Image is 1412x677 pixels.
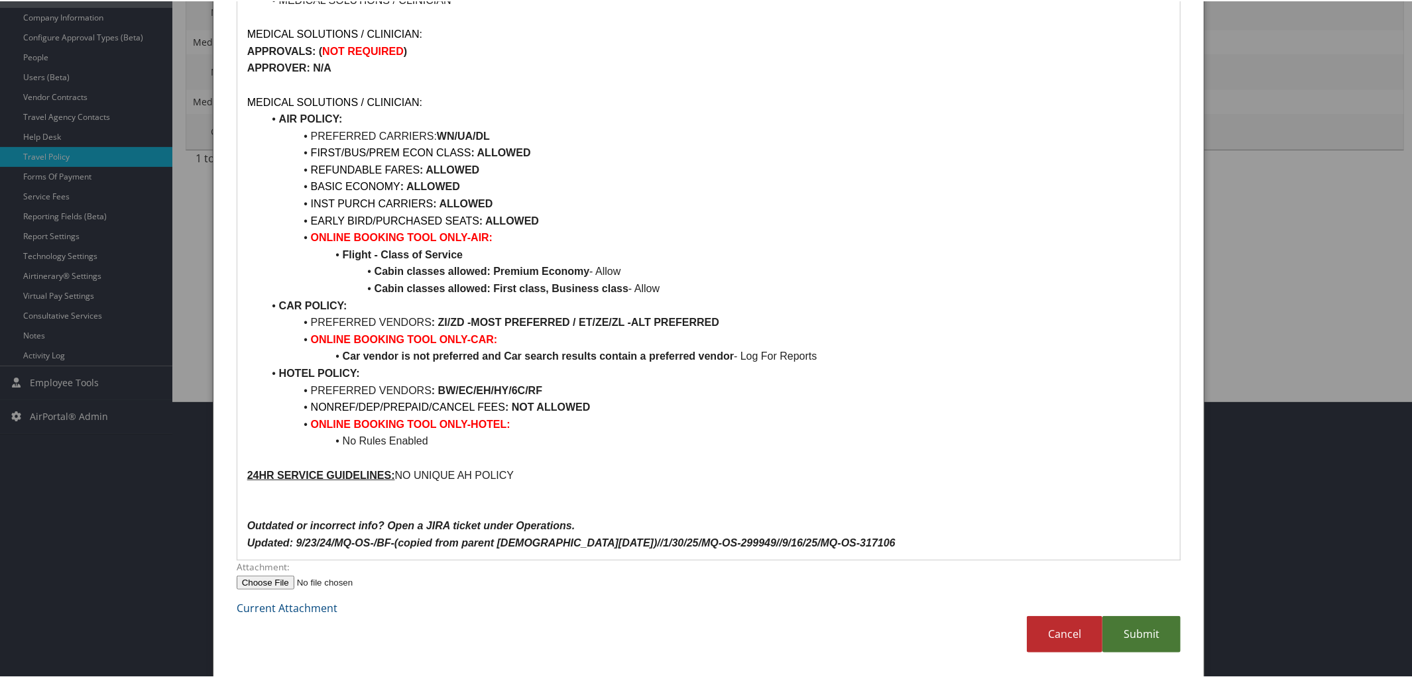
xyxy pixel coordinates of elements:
[400,180,460,191] strong: : ALLOWED
[1102,615,1181,651] a: Submit
[433,197,493,208] strong: : ALLOWED
[247,468,395,480] u: 24HR SERVICE GUIDELINES:
[311,197,434,208] span: INST PURCH CARRIERS
[247,95,422,107] span: MEDICAL SOLUTIONS / CLINICIAN:
[343,349,734,360] strong: Car vendor is not preferred and Car search results contain a preferred vendor
[1027,615,1102,651] a: Cancel
[263,127,1171,144] li: PREFERRED CARRIERS:
[311,146,471,157] span: FIRST/BUS/PREM ECON CLASS
[437,129,490,140] strong: WN/UA/DL
[311,163,420,174] span: REFUNDABLE FARES
[263,279,1171,296] li: - Allow
[311,214,479,225] span: EARLY BIRD/PURCHASED SEATS
[322,44,404,56] strong: NOT REQUIRED
[279,112,343,123] strong: AIR POLICY:
[263,431,1171,448] li: No Rules Enabled
[432,384,542,395] strong: : BW/EC/EH/HY/6C/RF
[311,417,510,429] strong: ONLINE BOOKING TOOL ONLY-HOTEL:
[263,381,1171,398] li: PREFERRED VENDORS
[432,315,719,327] strong: : ZI/ZD -MOST PREFERRED / ET/ZE/ZL -ALT PREFERRED
[247,466,1171,483] p: NO UNIQUE AH POLICY
[505,400,590,411] strong: : NOT ALLOWED
[375,264,590,276] strong: Cabin classes allowed: Premium Economy
[343,248,463,259] strong: Flight - Class of Service
[311,400,505,411] span: NONREF/DEP/PREPAID/CANCEL FEES
[404,44,407,56] strong: )
[311,333,498,344] strong: ONLINE BOOKING TOOL ONLY-CAR:
[263,346,1171,364] li: - Log For Reports
[247,519,575,530] em: Outdated or incorrect info? Open a JIRA ticket under Operations.
[247,44,322,56] strong: APPROVALS: (
[279,299,347,310] strong: CAR POLICY:
[247,61,331,72] strong: APPROVER: N/A
[311,180,400,191] span: BASIC ECONOMY
[237,559,1181,572] label: Attachment:
[247,536,896,547] em: Updated: 9/23/24/MQ-OS-/BF-(copied from parent [DEMOGRAPHIC_DATA][DATE])//1/30/25/MQ-OS-299949//9...
[247,27,422,38] span: MEDICAL SOLUTIONS / CLINICIAN:
[479,214,539,225] strong: : ALLOWED
[263,262,1171,279] li: - Allow
[471,146,531,157] strong: : ALLOWED
[375,282,628,293] strong: Cabin classes allowed: First class, Business class
[263,313,1171,330] li: PREFERRED VENDORS
[311,231,493,242] strong: ONLINE BOOKING TOOL ONLY-AIR:
[279,366,360,378] strong: HOTEL POLICY:
[237,599,337,614] a: Current Attachment
[420,163,479,174] strong: : ALLOWED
